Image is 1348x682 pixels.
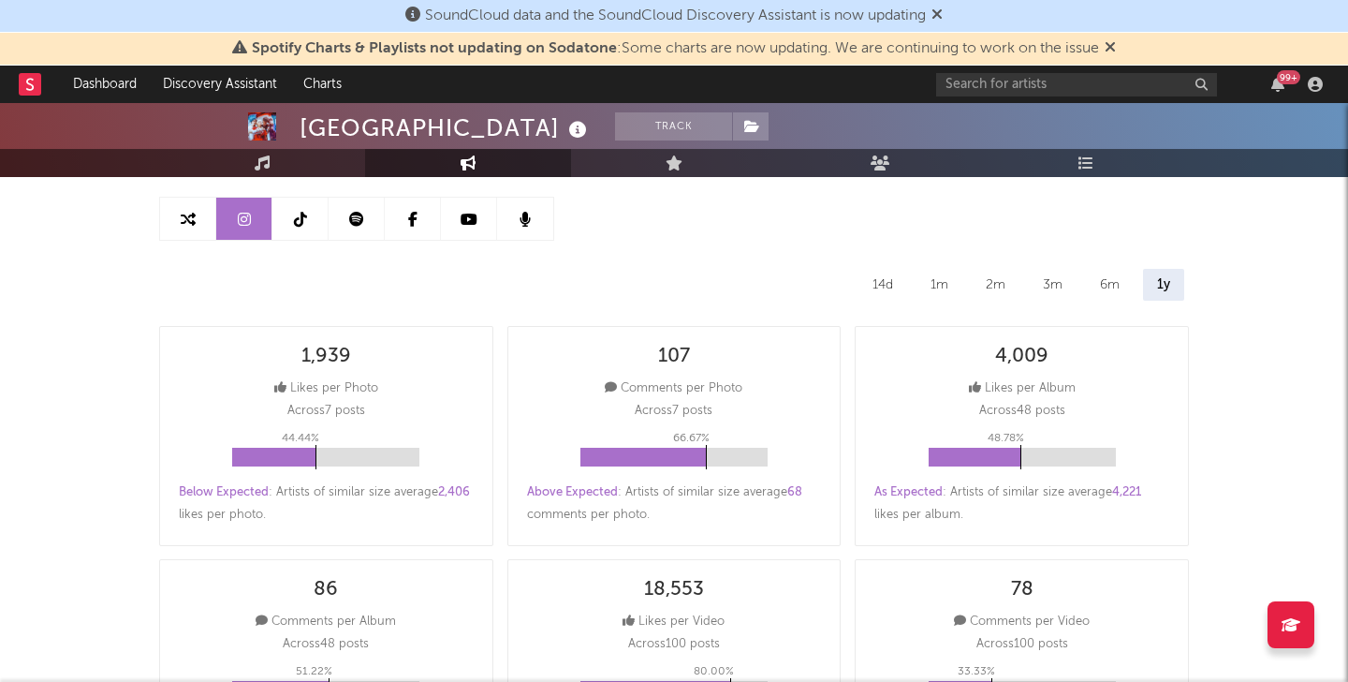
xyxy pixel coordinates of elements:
[644,579,704,601] div: 18,553
[1271,77,1284,92] button: 99+
[628,633,720,656] p: Across 100 posts
[605,378,742,400] div: Comments per Photo
[301,346,351,368] div: 1,939
[252,41,1099,56] span: : Some charts are now updating. We are continuing to work on the issue
[969,378,1076,400] div: Likes per Album
[858,269,907,301] div: 14d
[972,269,1019,301] div: 2m
[1112,486,1141,498] span: 4,221
[658,346,690,368] div: 107
[252,41,617,56] span: Spotify Charts & Playlists not updating on Sodatone
[1277,70,1300,84] div: 99 +
[995,346,1048,368] div: 4,009
[425,8,926,23] span: SoundCloud data and the SoundCloud Discovery Assistant is now updating
[1143,269,1184,301] div: 1y
[874,482,1169,526] div: : Artists of similar size average likes per album .
[1029,269,1077,301] div: 3m
[438,486,470,498] span: 2,406
[527,486,618,498] span: Above Expected
[1105,41,1116,56] span: Dismiss
[787,486,802,498] span: 68
[314,579,338,601] div: 86
[179,486,269,498] span: Below Expected
[1011,579,1033,601] div: 78
[635,400,712,423] p: Across 7 posts
[615,112,732,141] button: Track
[60,66,150,103] a: Dashboard
[179,482,474,526] div: : Artists of similar size average likes per photo .
[979,400,1065,423] p: Across 48 posts
[527,482,822,526] div: : Artists of similar size average comments per photo .
[256,611,396,633] div: Comments per Album
[287,400,365,423] p: Across 7 posts
[623,611,725,633] div: Likes per Video
[988,427,1024,450] p: 48.78 %
[976,633,1068,656] p: Across 100 posts
[1086,269,1134,301] div: 6m
[874,486,943,498] span: As Expected
[916,269,962,301] div: 1m
[290,66,355,103] a: Charts
[282,427,319,450] p: 44.44 %
[300,112,592,143] div: [GEOGRAPHIC_DATA]
[150,66,290,103] a: Discovery Assistant
[283,633,369,656] p: Across 48 posts
[274,378,378,400] div: Likes per Photo
[931,8,943,23] span: Dismiss
[954,611,1090,633] div: Comments per Video
[936,73,1217,96] input: Search for artists
[673,427,710,450] p: 66.67 %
